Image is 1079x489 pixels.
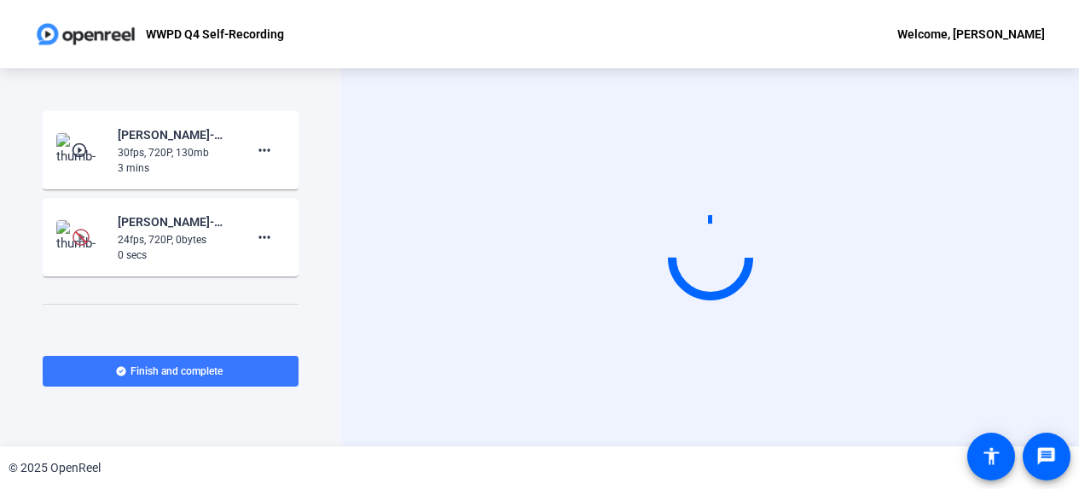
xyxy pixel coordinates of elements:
img: thumb-nail [56,220,107,254]
p: WWPD Q4 Self-Recording [146,24,284,44]
div: Welcome, [PERSON_NAME] [897,24,1045,44]
div: 24fps, 720P, 0bytes [118,232,232,247]
mat-icon: more_horiz [254,227,275,247]
img: Preview is unavailable [73,229,90,246]
button: Finish and complete [43,356,299,387]
img: thumb-nail [56,133,107,167]
div: 3 mins [118,160,232,176]
div: 0 secs [118,247,232,263]
div: Tips: [43,323,299,344]
mat-icon: play_circle_outline [71,142,91,159]
div: © 2025 OpenReel [9,459,101,477]
div: [PERSON_NAME]-WWPD Q4-WWPD Q4 Self-Recording-1758920344735-screen [118,212,232,232]
div: 30fps, 720P, 130mb [118,145,232,160]
mat-icon: message [1036,446,1057,467]
img: OpenReel logo [34,17,137,51]
mat-icon: accessibility [981,446,1001,467]
div: [PERSON_NAME]-WWPD Q4-WWPD Q4 Self-Recording-1758920344735-webcam [118,125,232,145]
span: Finish and complete [131,364,223,378]
mat-icon: more_horiz [254,140,275,160]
